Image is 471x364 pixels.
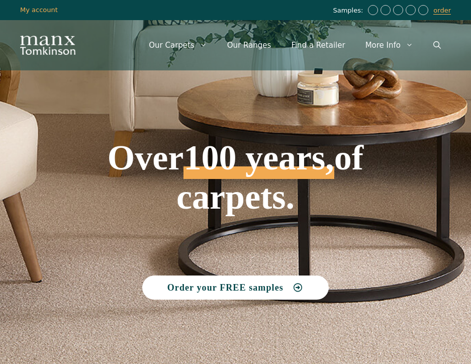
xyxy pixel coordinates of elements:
h1: Over of carpets. [55,67,416,215]
span: 100 years, [183,149,334,179]
span: Samples: [333,7,365,15]
a: order [433,7,451,15]
a: Order your FREE samples [142,276,329,300]
a: Our Carpets [139,30,217,60]
a: Our Ranges [217,30,281,60]
a: My account [20,6,58,14]
span: Order your FREE samples [167,283,284,292]
a: More Info [355,30,423,60]
a: Open Search Bar [423,30,451,60]
a: Find a Retailer [281,30,355,60]
nav: Primary [139,30,451,60]
img: Manx Tomkinson [20,36,75,55]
